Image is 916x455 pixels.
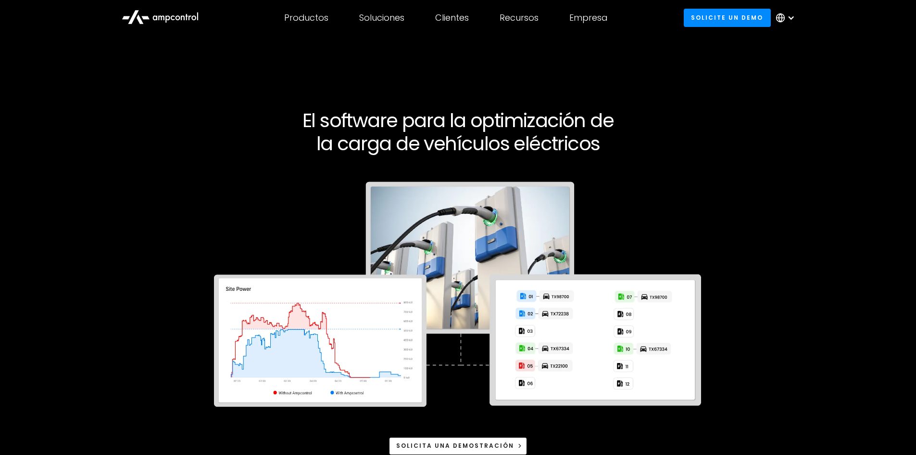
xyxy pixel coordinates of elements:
div: Empresa [569,13,607,23]
div: Clientes [435,13,469,23]
div: Soluciones [359,13,404,23]
h1: El software para la optimización de la carga de vehículos eléctricos [204,109,712,155]
a: Solicite un demo [684,9,771,26]
img: Software for electric vehicle charging optimization [204,167,712,426]
div: Recursos [500,13,539,23]
div: Productos [284,13,328,23]
a: Solicita una demostración [389,437,527,455]
div: Solicita una demostración [396,442,514,450]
